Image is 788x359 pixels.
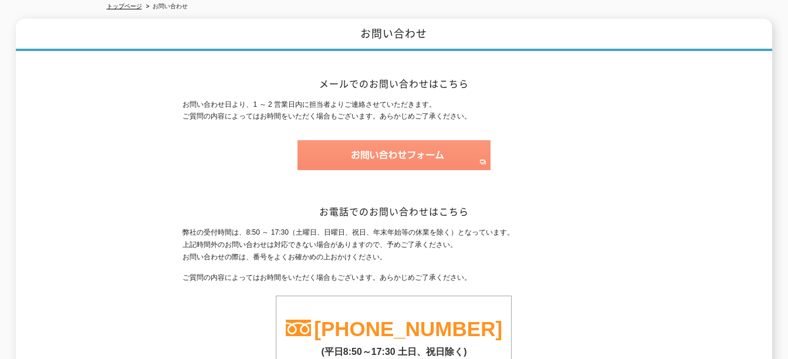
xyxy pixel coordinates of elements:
[182,99,605,123] p: お問い合わせ日より、1 ～ 2 営業日内に担当者よりご連絡させていただきます。 ご質問の内容によってはお時間をいただく場合もございます。あらかじめご了承ください。
[182,205,605,218] h2: お電話でのお問い合わせはこちら
[314,317,502,340] a: [PHONE_NUMBER]
[16,19,772,51] h1: お問い合わせ
[276,340,511,358] p: (平日8:50～17:30 土日、祝日除く)
[182,77,605,90] h2: メールでのお問い合わせはこちら
[297,140,491,170] img: お問い合わせフォーム
[297,160,491,168] a: お問い合わせフォーム
[182,272,605,284] p: ご質問の内容によってはお時間をいただく場合もございます。あらかじめご了承ください。
[107,3,142,9] a: トップページ
[182,226,605,263] p: 弊社の受付時間は、8:50 ～ 17:30（土曜日、日曜日、祝日、年末年始等の休業を除く）となっています。 上記時間外のお問い合わせは対応できない場合がありますので、予めご了承ください。 お問い...
[144,1,188,13] li: お問い合わせ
